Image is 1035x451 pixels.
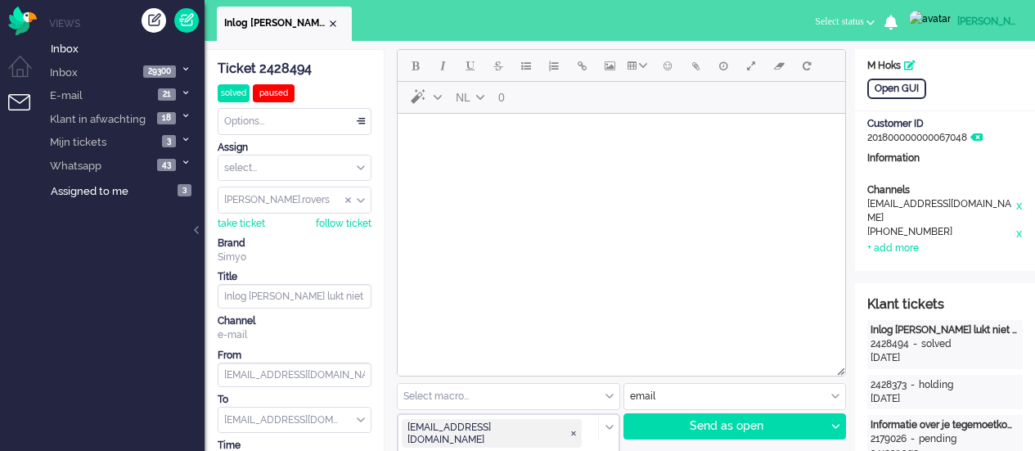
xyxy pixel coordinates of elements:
[654,52,682,79] button: Emoticons
[47,81,83,110] span: E-mail
[919,432,956,446] div: pending
[218,314,371,328] div: Channel
[957,13,1019,29] div: [PERSON_NAME].bosson
[8,56,45,92] li: Dashboard menu
[47,58,78,87] span: Inbox
[51,43,79,55] span: Inbox
[218,250,371,264] div: Simyo
[855,59,1035,73] div: M Hoks
[867,197,1015,225] div: [EMAIL_ADDRESS][DOMAIN_NAME]
[217,7,352,41] li: 2428494
[871,418,1019,432] div: Informatie over je tegemoetkoming
[142,8,166,33] div: Create ticket
[1015,225,1023,241] div: x
[218,60,371,79] div: Ticket 2428494
[448,83,491,111] button: Language
[47,182,205,200] a: Assigned to me 3
[162,135,176,147] span: 3
[568,52,596,79] button: Insert/edit link
[316,217,371,231] div: follow ticket
[157,159,176,171] span: 43
[218,217,265,231] div: take ticket
[867,151,1023,178] div: Information
[867,183,1023,197] div: Channels
[871,351,1019,365] div: [DATE]
[540,52,568,79] button: Numbered list
[398,114,845,361] iframe: Rich Text Area
[401,52,429,79] button: Bold
[871,323,1019,337] div: Inlog [PERSON_NAME] lukt niet na heractivering + geen overzicht
[457,52,484,79] button: Underline
[218,328,371,342] div: e-mail
[8,7,37,35] img: flow_omnibird.svg
[401,83,448,111] button: AI
[805,5,884,41] li: Select status
[907,378,919,392] div: -
[218,393,371,407] div: To
[871,337,909,351] div: 2428494
[815,16,864,27] span: Select status
[253,84,295,102] div: paused
[456,91,470,104] span: NL
[218,349,371,363] div: From
[498,91,505,104] span: 0
[8,11,37,23] a: Omnidesk
[737,52,765,79] button: Fullscreen
[765,52,793,79] button: Clear formatting
[218,363,371,387] input: email@address.com
[157,112,176,124] span: 18
[218,187,371,214] div: Assign User
[919,378,953,392] div: holding
[224,16,326,30] span: Inlog [PERSON_NAME] lukt niet na heractivering + geen overzicht
[49,16,205,30] li: Views
[218,155,371,182] div: Assign Group
[871,378,907,392] div: 2428373
[831,361,845,376] div: Resize
[623,52,654,79] button: Table
[218,84,250,102] div: solved
[855,117,1035,145] div: 201800000000067048
[429,52,457,79] button: Italic
[8,94,45,131] li: Tickets menu
[907,432,919,446] div: -
[178,184,191,196] span: 3
[867,225,1015,241] div: [PHONE_NUMBER]
[682,52,709,79] button: Add attachment
[871,432,907,446] div: 2179026
[47,39,205,57] a: Inbox
[47,105,146,133] span: Klant in afwachting
[596,52,623,79] button: Insert/edit image
[906,10,1019,27] a: [PERSON_NAME].bosson
[218,141,371,155] div: Assign
[218,407,371,434] div: To
[47,128,106,156] span: Mijn tickets
[909,337,921,351] div: -
[909,11,951,27] img: avatar
[484,52,512,79] button: Strikethrough
[51,185,128,197] span: Assigned to me
[174,8,199,33] a: Quick Ticket
[158,88,176,101] span: 21
[921,337,952,351] div: solved
[709,52,737,79] button: Delay message
[1015,197,1023,225] div: x
[218,270,371,284] div: Title
[867,241,919,255] div: + add more
[47,151,101,180] span: Whatsapp
[867,117,1023,131] div: Customer ID
[624,414,826,439] div: Send as open
[143,65,176,78] span: 29300
[512,52,540,79] button: Bullet list
[867,295,1023,314] div: Klant tickets
[326,17,340,30] div: Close tab
[218,237,371,250] div: Brand
[871,392,1019,406] div: [DATE]
[491,83,512,111] button: 0
[805,10,884,34] button: Select status
[867,79,926,99] div: Open GUI
[793,52,821,79] button: Reset content
[408,87,428,106] img: ai-prompt.svg
[402,419,582,448] span: hoksmartin@gmail.com ❎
